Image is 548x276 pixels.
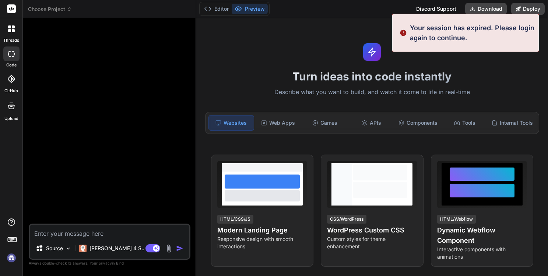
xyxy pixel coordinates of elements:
p: Your session has expired. Please login again to continue. [410,23,534,43]
button: Preview [232,4,268,14]
img: Claude 4 Sonnet [79,245,87,252]
p: [PERSON_NAME] 4 S.. [89,245,144,252]
p: Describe what you want to build, and watch it come to life in real-time [201,87,544,97]
img: Pick Models [65,245,71,252]
div: APIs [349,115,394,131]
label: Upload [4,115,18,122]
h1: Turn ideas into code instantly [201,70,544,83]
button: Editor [201,4,232,14]
h4: Dynamic Webflow Component [437,225,527,246]
div: Internal Tools [489,115,536,131]
img: signin [5,252,18,264]
div: Tools [442,115,487,131]
div: CSS/WordPress [327,215,366,224]
label: code [6,62,17,68]
span: privacy [99,261,112,265]
h4: WordPress Custom CSS [327,225,417,235]
div: HTML/CSS/JS [217,215,253,224]
p: Custom styles for theme enhancement [327,235,417,250]
div: Web Apps [256,115,301,131]
p: Interactive components with animations [437,246,527,261]
div: Components [396,115,441,131]
img: icon [176,245,183,252]
p: Source [46,245,63,252]
p: Always double-check its answers. Your in Bind [29,260,190,267]
button: Deploy [511,3,545,15]
div: Games [302,115,348,131]
img: alert [400,23,407,43]
div: HTML/Webflow [437,215,476,224]
h4: Modern Landing Page [217,225,307,235]
div: Discord Support [412,3,461,15]
label: GitHub [4,88,18,94]
div: Websites [208,115,254,131]
img: attachment [165,244,173,253]
p: Responsive design with smooth interactions [217,235,307,250]
button: Download [465,3,507,15]
span: Choose Project [28,6,72,13]
label: threads [3,37,19,44]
